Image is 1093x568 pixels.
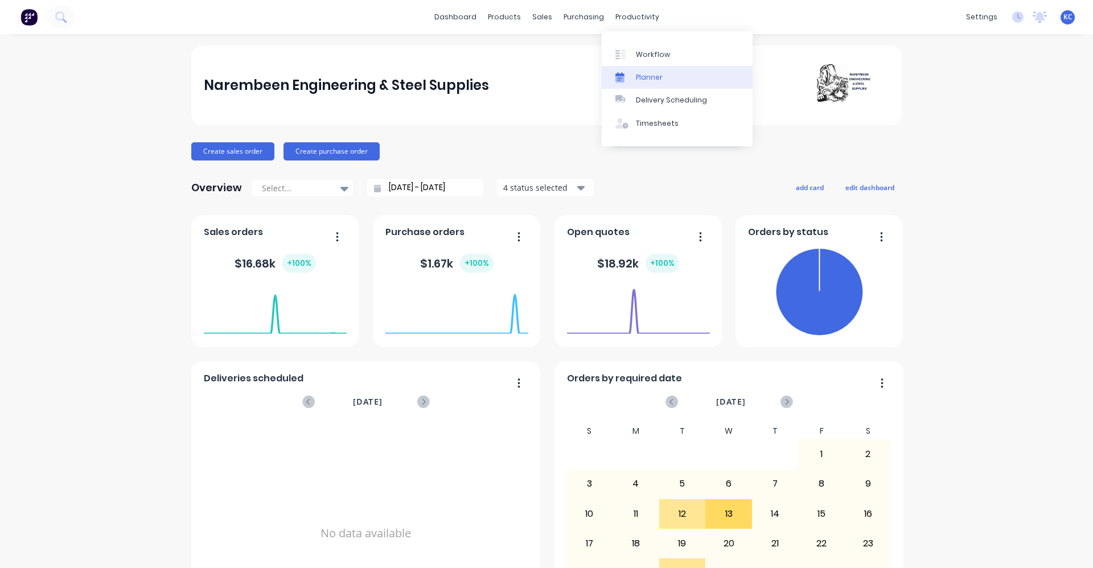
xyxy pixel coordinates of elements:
[659,423,706,439] div: T
[748,225,828,239] span: Orders by status
[705,423,752,439] div: W
[636,50,670,60] div: Workflow
[567,500,613,528] div: 10
[602,112,753,135] a: Timesheets
[646,254,679,273] div: + 100 %
[429,9,482,26] a: dashboard
[613,470,659,498] div: 4
[636,72,663,83] div: Planner
[613,500,659,528] div: 11
[497,179,594,196] button: 4 status selected
[845,423,891,439] div: S
[597,254,679,273] div: $ 18.92k
[660,529,705,558] div: 19
[788,180,831,195] button: add card
[602,66,753,89] a: Planner
[753,529,798,558] div: 21
[798,423,845,439] div: F
[558,9,610,26] div: purchasing
[845,470,891,498] div: 9
[716,396,746,408] span: [DATE]
[799,470,844,498] div: 8
[602,89,753,112] a: Delivery Scheduling
[838,180,902,195] button: edit dashboard
[566,423,613,439] div: S
[385,225,465,239] span: Purchase orders
[420,254,494,273] div: $ 1.67k
[567,470,613,498] div: 3
[191,142,274,160] button: Create sales order
[845,440,891,468] div: 2
[283,142,380,160] button: Create purchase order
[567,529,613,558] div: 17
[235,254,316,273] div: $ 16.68k
[753,500,798,528] div: 14
[660,470,705,498] div: 5
[636,118,679,129] div: Timesheets
[845,529,891,558] div: 23
[753,470,798,498] div: 7
[636,95,707,105] div: Delivery Scheduling
[20,9,38,26] img: Factory
[482,9,527,26] div: products
[706,470,751,498] div: 6
[503,182,575,194] div: 4 status selected
[960,9,1003,26] div: settings
[706,500,751,528] div: 13
[706,529,751,558] div: 20
[460,254,494,273] div: + 100 %
[610,9,665,26] div: productivity
[1063,12,1073,22] span: KC
[613,423,659,439] div: M
[660,500,705,528] div: 12
[613,529,659,558] div: 18
[567,225,630,239] span: Open quotes
[353,396,383,408] span: [DATE]
[204,74,489,97] div: Narembeen Engineering & Steel Supplies
[799,529,844,558] div: 22
[602,43,753,65] a: Workflow
[752,423,799,439] div: T
[845,500,891,528] div: 16
[527,9,558,26] div: sales
[799,500,844,528] div: 15
[204,225,263,239] span: Sales orders
[204,372,303,385] span: Deliveries scheduled
[799,440,844,468] div: 1
[810,63,889,108] img: Narembeen Engineering & Steel Supplies
[282,254,316,273] div: + 100 %
[191,176,242,199] div: Overview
